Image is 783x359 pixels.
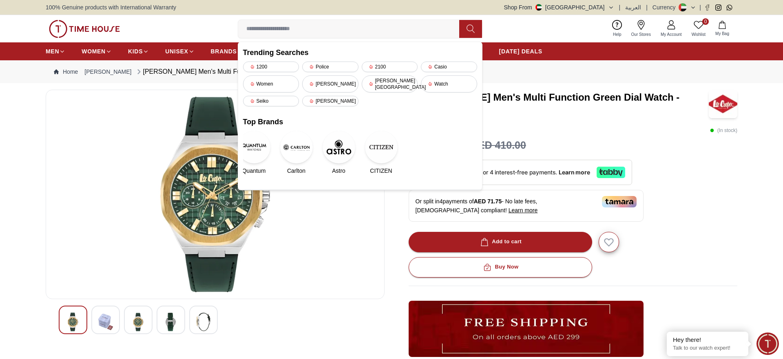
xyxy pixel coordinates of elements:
[332,167,345,175] span: Astro
[699,3,701,11] span: |
[243,62,299,72] div: 1200
[710,19,734,38] button: My Bag
[285,131,307,175] a: CarltonCarlton
[409,190,644,222] div: Or split in 4 payments of - No late fees, [DEMOGRAPHIC_DATA] compliant!
[328,131,350,175] a: AstroAstro
[409,91,709,117] h3: [PERSON_NAME] Men's Multi Function Green Dial Watch - LC07983.277
[302,62,358,72] div: Police
[504,3,614,11] button: Shop From[GEOGRAPHIC_DATA]
[482,262,518,272] div: Buy Now
[323,131,355,163] img: Astro
[362,75,418,93] div: [PERSON_NAME][GEOGRAPHIC_DATA]
[66,313,80,331] img: Lee Cooper Men's Multi Function Green Dial Watch - LC07983.277
[608,18,626,39] a: Help
[471,138,526,153] h3: AED 410.00
[370,167,392,175] span: CITIZEN
[362,62,418,72] div: 2100
[657,31,685,37] span: My Account
[715,4,721,11] a: Instagram
[302,75,358,93] div: [PERSON_NAME]
[702,18,709,25] span: 0
[135,67,356,77] div: [PERSON_NAME] Men's Multi Function Green Dial Watch - LC07983.277
[704,4,710,11] a: Facebook
[709,90,737,118] img: Lee Cooper Men's Multi Function Green Dial Watch - LC07983.277
[302,96,358,106] div: [PERSON_NAME]
[370,131,392,175] a: CITIZENCITIZEN
[499,47,542,55] span: [DATE] DEALS
[128,44,149,59] a: KIDS
[710,126,737,134] p: ( In stock )
[726,4,732,11] a: Whatsapp
[46,47,59,55] span: MEN
[243,75,299,93] div: Women
[82,44,112,59] a: WOMEN
[243,116,477,128] h2: Top Brands
[242,167,266,175] span: Quantum
[619,3,621,11] span: |
[673,345,742,352] p: Talk to our watch expert!
[479,237,522,247] div: Add to cart
[280,131,313,163] img: Carlton
[499,44,542,59] a: [DATE] DEALS
[409,232,592,252] button: Add to cart
[646,3,648,11] span: |
[165,44,194,59] a: UNISEX
[474,198,502,205] span: AED 71.75
[196,313,211,331] img: Lee Cooper Men's Multi Function Green Dial Watch - LC07983.277
[625,3,641,11] button: العربية
[243,47,477,58] h2: Trending Searches
[687,18,710,39] a: 0Wishlist
[128,47,143,55] span: KIDS
[46,44,65,59] a: MEN
[238,131,270,163] img: Quantum
[84,68,131,76] a: [PERSON_NAME]
[165,47,188,55] span: UNISEX
[628,31,654,37] span: Our Stores
[46,3,176,11] span: 100% Genuine products with International Warranty
[287,167,305,175] span: Carlton
[54,68,78,76] a: Home
[602,196,637,207] img: Tamara
[712,31,732,37] span: My Bag
[756,333,779,355] div: Chat Widget
[98,313,113,331] img: Lee Cooper Men's Multi Function Green Dial Watch - LC07983.277
[409,301,644,357] img: ...
[673,336,742,344] div: Hey there!
[46,60,737,83] nav: Breadcrumb
[626,18,656,39] a: Our Stores
[211,47,237,55] span: BRANDS
[49,20,120,38] img: ...
[53,97,378,292] img: Lee Cooper Men's Multi Function Green Dial Watch - LC07983.277
[421,62,477,72] div: Casio
[243,96,299,106] div: Seiko
[365,131,398,163] img: CITIZEN
[535,4,542,11] img: United Arab Emirates
[688,31,709,37] span: Wishlist
[610,31,625,37] span: Help
[82,47,106,55] span: WOMEN
[652,3,679,11] div: Currency
[164,313,178,331] img: Lee Cooper Men's Multi Function Green Dial Watch - LC07983.277
[409,257,592,278] button: Buy Now
[509,207,538,214] span: Learn more
[211,44,237,59] a: BRANDS
[131,313,146,331] img: Lee Cooper Men's Multi Function Green Dial Watch - LC07983.277
[421,75,477,93] div: Watch
[243,131,265,175] a: QuantumQuantum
